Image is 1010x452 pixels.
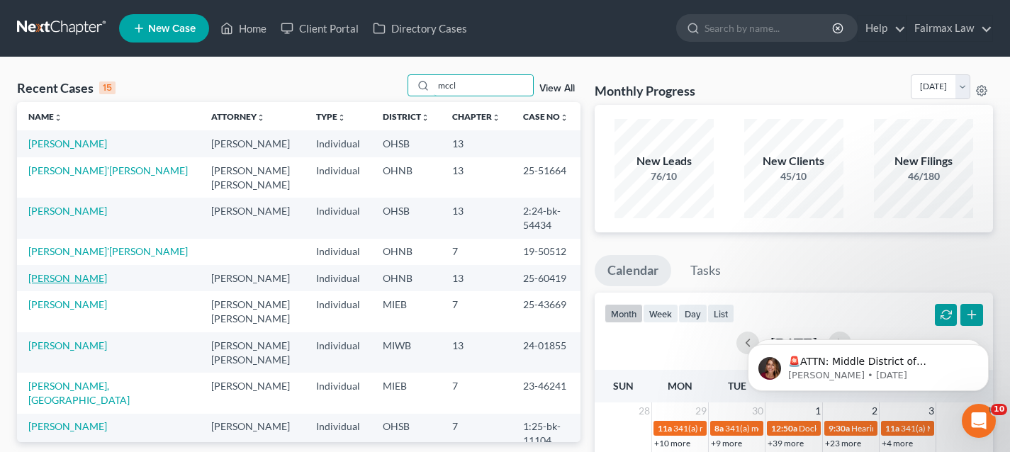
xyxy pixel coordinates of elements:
[744,169,843,183] div: 45/10
[371,332,441,373] td: MIWB
[316,111,346,122] a: Typeunfold_more
[512,373,580,413] td: 23-46241
[441,332,512,373] td: 13
[637,402,651,419] span: 28
[28,420,107,432] a: [PERSON_NAME]
[512,291,580,332] td: 25-43669
[441,291,512,332] td: 7
[274,16,366,41] a: Client Portal
[337,113,346,122] i: unfold_more
[371,198,441,238] td: OHSB
[452,111,500,122] a: Chapterunfold_more
[305,157,371,198] td: Individual
[305,373,371,413] td: Individual
[744,153,843,169] div: New Clients
[768,438,804,448] a: +39 more
[148,23,196,34] span: New Case
[28,205,107,217] a: [PERSON_NAME]
[28,298,107,310] a: [PERSON_NAME]
[512,157,580,198] td: 25-51664
[28,164,188,176] a: [PERSON_NAME]'[PERSON_NAME]
[371,291,441,332] td: MIEB
[711,438,742,448] a: +9 more
[858,16,906,41] a: Help
[257,113,265,122] i: unfold_more
[595,255,671,286] a: Calendar
[200,130,304,157] td: [PERSON_NAME]
[441,130,512,157] td: 13
[605,304,643,323] button: month
[28,245,188,257] a: [PERSON_NAME]'[PERSON_NAME]
[560,113,568,122] i: unfold_more
[643,304,678,323] button: week
[962,404,996,438] iframe: Intercom live chat
[213,16,274,41] a: Home
[28,272,107,284] a: [PERSON_NAME]
[771,423,797,434] span: 12:50a
[825,438,861,448] a: +23 more
[54,113,62,122] i: unfold_more
[28,111,62,122] a: Nameunfold_more
[512,265,580,291] td: 25-60419
[829,423,850,434] span: 9:30a
[991,404,1007,415] span: 10
[305,198,371,238] td: Individual
[62,55,245,67] p: Message from Katie, sent 4w ago
[211,111,265,122] a: Attorneyunfold_more
[305,130,371,157] td: Individual
[707,304,734,323] button: list
[725,423,937,434] span: 341(a) meeting for [PERSON_NAME] & [PERSON_NAME]
[200,332,304,373] td: [PERSON_NAME] [PERSON_NAME]
[28,339,107,351] a: [PERSON_NAME]
[200,265,304,291] td: [PERSON_NAME]
[885,423,899,434] span: 11a
[28,137,107,149] a: [PERSON_NAME]
[907,16,992,41] a: Fairmax Law
[99,81,116,94] div: 15
[882,438,913,448] a: +4 more
[441,157,512,198] td: 13
[17,79,116,96] div: Recent Cases
[441,265,512,291] td: 13
[492,113,500,122] i: unfold_more
[434,75,533,96] input: Search by name...
[305,332,371,373] td: Individual
[383,111,430,122] a: Districtunfold_more
[694,402,708,419] span: 29
[371,239,441,265] td: OHNB
[512,239,580,265] td: 19-50512
[62,41,240,165] span: 🚨ATTN: Middle District of [US_STATE] The court has added a new Credit Counseling Field that we ne...
[539,84,575,94] a: View All
[658,423,672,434] span: 11a
[678,255,734,286] a: Tasks
[615,153,714,169] div: New Leads
[613,380,634,392] span: Sun
[371,130,441,157] td: OHSB
[654,438,690,448] a: +10 more
[305,239,371,265] td: Individual
[668,380,692,392] span: Mon
[799,423,926,434] span: Docket Text: for [PERSON_NAME]
[726,315,1010,414] iframe: Intercom notifications message
[874,153,973,169] div: New Filings
[512,332,580,373] td: 24-01855
[371,157,441,198] td: OHNB
[678,304,707,323] button: day
[305,265,371,291] td: Individual
[705,15,834,41] input: Search by name...
[305,291,371,332] td: Individual
[673,423,810,434] span: 341(a) meeting for [PERSON_NAME]
[200,291,304,332] td: [PERSON_NAME] [PERSON_NAME]
[523,111,568,122] a: Case Nounfold_more
[615,169,714,183] div: 76/10
[28,380,130,406] a: [PERSON_NAME], [GEOGRAPHIC_DATA]
[441,373,512,413] td: 7
[421,113,430,122] i: unfold_more
[441,239,512,265] td: 7
[200,198,304,238] td: [PERSON_NAME]
[366,16,474,41] a: Directory Cases
[714,423,724,434] span: 8a
[371,373,441,413] td: MIEB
